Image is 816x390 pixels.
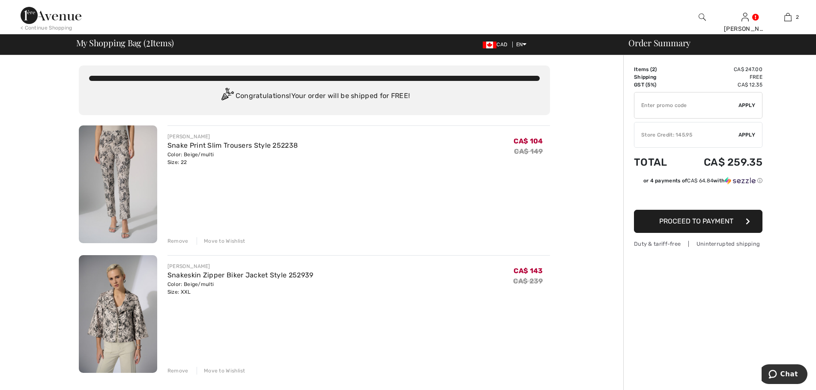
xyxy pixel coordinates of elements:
[741,12,749,22] img: My Info
[634,73,680,81] td: Shipping
[634,177,762,188] div: or 4 payments ofCA$ 64.84withSezzle Click to learn more about Sezzle
[767,12,809,22] a: 2
[738,101,756,109] span: Apply
[146,36,150,48] span: 2
[618,39,811,47] div: Order Summary
[514,147,543,155] s: CA$ 149
[680,81,762,89] td: CA$ 12.35
[634,240,762,248] div: Duty & tariff-free | Uninterrupted shipping
[167,237,188,245] div: Remove
[514,137,543,145] span: CA$ 104
[796,13,799,21] span: 2
[725,177,756,185] img: Sezzle
[741,13,749,21] a: Sign In
[167,271,314,279] a: Snakeskin Zipper Biker Jacket Style 252939
[634,131,738,139] div: Store Credit: 145.95
[483,42,496,48] img: Canadian Dollar
[634,188,762,207] iframe: PayPal-paypal
[167,280,314,296] div: Color: Beige/multi Size: XXL
[659,217,733,225] span: Proceed to Payment
[643,177,762,185] div: or 4 payments of with
[513,277,543,285] s: CA$ 239
[167,133,298,140] div: [PERSON_NAME]
[76,39,174,47] span: My Shopping Bag ( Items)
[634,65,680,73] td: Items ( )
[79,125,157,243] img: Snake Print Slim Trousers Style 252238
[483,42,511,48] span: CAD
[738,131,756,139] span: Apply
[167,367,188,375] div: Remove
[197,367,245,375] div: Move to Wishlist
[762,364,807,386] iframe: Opens a widget where you can chat to one of our agents
[699,12,706,22] img: search the website
[687,178,713,184] span: CA$ 64.84
[652,66,655,72] span: 2
[89,88,540,105] div: Congratulations! Your order will be shipped for FREE!
[516,42,527,48] span: EN
[167,141,298,149] a: Snake Print Slim Trousers Style 252238
[79,255,157,373] img: Snakeskin Zipper Biker Jacket Style 252939
[680,65,762,73] td: CA$ 247.00
[634,92,738,118] input: Promo code
[680,148,762,177] td: CA$ 259.35
[724,24,766,33] div: [PERSON_NAME]
[197,237,245,245] div: Move to Wishlist
[634,81,680,89] td: GST (5%)
[167,262,314,270] div: [PERSON_NAME]
[218,88,236,105] img: Congratulation2.svg
[167,151,298,166] div: Color: Beige/multi Size: 22
[514,267,543,275] span: CA$ 143
[21,24,72,32] div: < Continue Shopping
[634,210,762,233] button: Proceed to Payment
[784,12,792,22] img: My Bag
[21,7,81,24] img: 1ère Avenue
[634,148,680,177] td: Total
[680,73,762,81] td: Free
